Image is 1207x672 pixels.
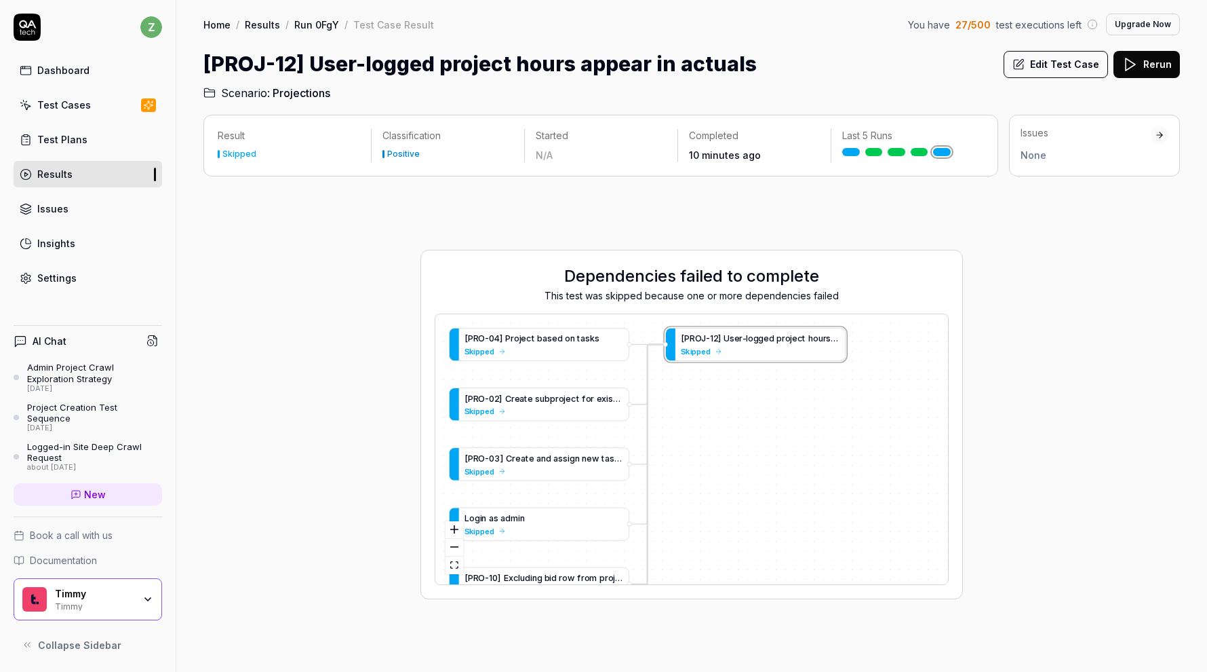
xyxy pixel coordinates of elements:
[485,333,489,343] span: -
[545,393,550,403] span: b
[203,18,231,31] a: Home
[620,572,626,582] span: c
[285,18,289,31] div: /
[449,567,629,600] a: [PRO-10]Excludingbidrowfromprojec
[582,453,587,463] span: n
[549,572,551,582] span: i
[518,572,520,582] span: l
[547,333,552,343] span: s
[536,453,541,463] span: a
[586,393,591,403] span: o
[14,161,162,187] a: Results
[1106,14,1180,35] button: Upgrade Now
[515,453,521,463] span: e
[37,132,87,147] div: Test Plans
[14,230,162,257] a: Insights
[489,393,494,403] span: 0
[84,487,106,502] span: New
[563,453,568,463] span: s
[140,16,162,38] span: z
[485,572,489,582] span: -
[500,333,503,343] span: ]
[492,572,498,582] span: 0
[520,572,525,582] span: u
[218,85,270,101] span: Scenario:
[446,557,463,574] button: fit view
[553,453,558,463] span: a
[689,149,761,161] time: 10 minutes ago
[30,553,97,567] span: Documentation
[27,402,162,424] div: Project Creation Test Sequence
[559,393,564,403] span: o
[222,150,256,158] div: Skipped
[498,572,501,582] span: ]
[610,453,622,463] span: s
[464,393,468,403] span: [
[505,333,511,343] span: P
[595,333,599,343] span: s
[562,572,568,582] span: o
[606,393,608,403] span: i
[613,572,622,582] span: j
[555,393,559,403] span: r
[511,333,514,343] span: r
[996,18,1082,32] span: test executions left
[580,333,585,343] span: a
[14,362,162,393] a: Admin Project Crawl Exploration Strategy[DATE]
[590,333,595,343] span: k
[557,333,563,343] span: d
[464,346,494,357] span: Skipped
[1021,148,1151,162] div: None
[473,333,479,343] span: R
[526,453,529,463] span: t
[449,507,629,540] div: LoginasadminSkipped
[449,328,629,361] a: [PRO-04]ProjectbasedontasksSkipped
[387,150,420,158] div: Positive
[542,333,547,343] span: a
[27,441,162,464] div: Logged-in Site Deep Crawl Request
[37,236,75,250] div: Insights
[605,572,608,582] span: r
[520,512,525,523] span: n
[485,393,489,403] span: -
[592,453,599,463] span: w
[449,388,629,421] div: [PRO-02]CreatesubprojectforexistingSkipped
[494,453,500,463] span: 3
[464,453,468,463] span: [
[22,587,47,612] img: Timmy Logo
[541,453,546,463] span: n
[551,572,557,582] span: d
[536,149,553,161] span: N/A
[478,333,485,343] span: O
[37,202,68,216] div: Issues
[14,631,162,658] button: Collapse Sidebar
[576,393,580,403] span: t
[481,512,486,523] span: n
[464,405,494,417] span: Skipped
[464,572,468,582] span: [
[478,572,485,582] span: O
[435,264,949,288] h2: Dependencies failed to complete
[550,393,555,403] span: p
[469,512,475,523] span: o
[464,525,494,536] span: Skipped
[473,572,479,582] span: R
[521,333,526,343] span: e
[558,453,563,463] span: s
[511,512,518,523] span: m
[519,333,521,343] span: j
[559,572,562,582] span: r
[55,600,134,611] div: Timmy
[1021,126,1151,140] div: Issues
[446,521,463,574] div: React Flow controls
[473,393,479,403] span: R
[1004,51,1108,78] button: Edit Test Case
[33,334,66,348] h4: AI Chat
[599,572,605,582] span: p
[585,572,590,582] span: o
[623,393,629,403] span: g
[203,85,330,101] a: Scenario:Projections
[478,453,485,463] span: O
